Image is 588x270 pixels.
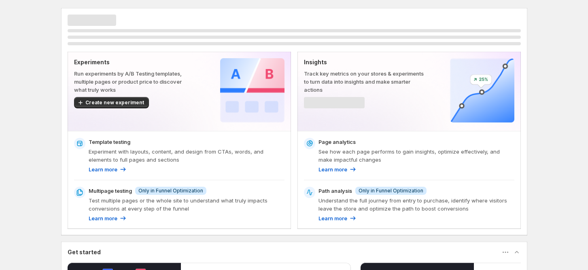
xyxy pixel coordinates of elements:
p: Run experiments by A/B Testing templates, multiple pages or product price to discover what truly ... [74,70,194,94]
p: Learn more [89,214,117,222]
span: Create new experiment [85,99,144,106]
a: Learn more [318,214,357,222]
p: Path analysis [318,187,352,195]
p: Experiments [74,58,194,66]
p: Multipage testing [89,187,132,195]
h3: Get started [68,248,101,256]
p: Page analytics [318,138,356,146]
p: Understand the full journey from entry to purchase, identify where visitors leave the store and o... [318,196,514,213]
p: Experiment with layouts, content, and design from CTAs, words, and elements to full pages and sec... [89,148,284,164]
a: Learn more [89,165,127,173]
p: Learn more [318,214,347,222]
p: Insights [304,58,424,66]
img: Experiments [220,58,284,122]
p: Learn more [318,165,347,173]
p: See how each page performs to gain insights, optimize effectively, and make impactful changes [318,148,514,164]
span: Only in Funnel Optimization [138,188,203,194]
img: Insights [450,58,514,122]
button: Create new experiment [74,97,149,108]
p: Learn more [89,165,117,173]
p: Template testing [89,138,130,146]
p: Test multiple pages or the whole site to understand what truly impacts conversions at every step ... [89,196,284,213]
a: Learn more [318,165,357,173]
span: Only in Funnel Optimization [359,188,423,194]
a: Learn more [89,214,127,222]
p: Track key metrics on your stores & experiments to turn data into insights and make smarter actions [304,70,424,94]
